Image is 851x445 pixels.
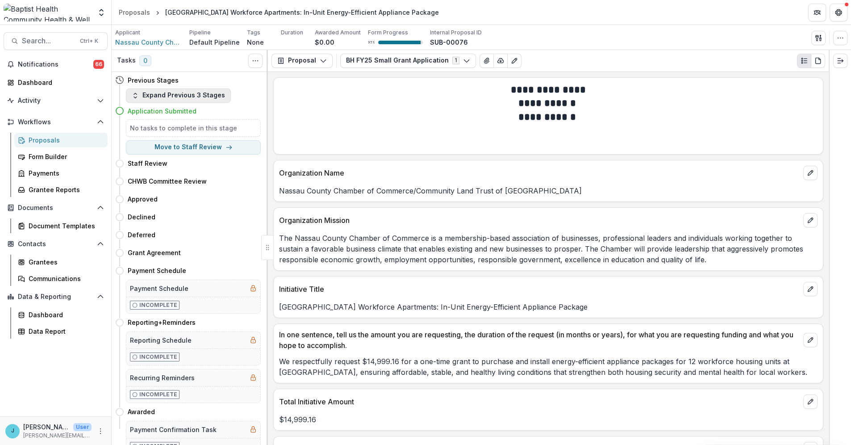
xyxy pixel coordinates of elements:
[128,194,158,204] h4: Approved
[29,310,100,319] div: Dashboard
[23,432,92,440] p: [PERSON_NAME][EMAIL_ADDRESS][PERSON_NAME][DOMAIN_NAME]
[368,39,375,46] p: 95 %
[29,135,100,145] div: Proposals
[93,60,104,69] span: 66
[128,318,196,327] h4: Reporting+Reminders
[18,78,100,87] div: Dashboard
[279,302,818,312] p: [GEOGRAPHIC_DATA] Workforce Apartments: In-Unit Energy-Efficient Appliance Package
[4,290,108,304] button: Open Data & Reporting
[797,54,811,68] button: Plaintext view
[4,115,108,129] button: Open Workflows
[4,32,108,50] button: Search...
[117,57,136,64] h3: Tasks
[279,215,800,226] p: Organization Mission
[139,55,151,66] span: 0
[130,425,217,434] h5: Payment Confirmation Task
[14,307,108,322] a: Dashboard
[279,185,818,196] p: Nassau County Chamber of Commerce/Community Land Trust of [GEOGRAPHIC_DATA]
[279,284,800,294] p: Initiative Title
[4,75,108,90] a: Dashboard
[279,168,800,178] p: Organization Name
[480,54,494,68] button: View Attached Files
[165,8,439,17] div: [GEOGRAPHIC_DATA] Workforce Apartments: In-Unit Energy-Efficient Appliance Package
[128,159,167,168] h4: Staff Review
[279,329,800,351] p: In one sentence, tell us the amount you are requesting, the duration of the request (in months or...
[279,414,818,425] p: $14,999.16
[14,133,108,147] a: Proposals
[368,29,408,37] p: Form Progress
[279,233,818,265] p: The Nassau County Chamber of Commerce is a membership-based association of businesses, profession...
[18,293,93,301] span: Data & Reporting
[130,284,188,293] h5: Payment Schedule
[315,29,361,37] p: Awarded Amount
[4,57,108,71] button: Notifications66
[11,428,14,434] div: Jennifer
[247,29,260,37] p: Tags
[119,8,150,17] div: Proposals
[29,185,100,194] div: Grantee Reports
[830,4,847,21] button: Get Help
[139,301,177,309] p: Incomplete
[128,407,155,416] h4: Awarded
[803,395,818,409] button: edit
[18,97,93,105] span: Activity
[340,54,476,68] button: BH FY25 Small Grant Application1
[803,282,818,296] button: edit
[29,257,100,267] div: Grantees
[29,274,100,283] div: Communications
[126,140,261,155] button: Move to Staff Review
[29,168,100,178] div: Payments
[29,327,100,336] div: Data Report
[78,36,100,46] div: Ctrl + K
[803,333,818,347] button: edit
[128,76,179,85] h4: Previous Stages
[130,336,192,345] h5: Reporting Schedule
[73,423,92,431] p: User
[22,37,75,45] span: Search...
[128,230,155,239] h4: Deferred
[14,149,108,164] a: Form Builder
[130,373,195,382] h5: Recurring Reminders
[4,201,108,215] button: Open Documents
[803,166,818,180] button: edit
[128,266,186,275] h4: Payment Schedule
[833,54,847,68] button: Expand right
[18,204,93,212] span: Documents
[248,54,263,68] button: Toggle View Cancelled Tasks
[189,38,240,47] p: Default Pipeline
[128,212,155,222] h4: Declined
[14,182,108,197] a: Grantee Reports
[803,213,818,227] button: edit
[4,4,92,21] img: Baptist Health Community Health & Well Being logo
[279,396,800,407] p: Total Initiative Amount
[14,255,108,269] a: Grantees
[95,4,108,21] button: Open entity switcher
[128,106,196,116] h4: Application Submitted
[315,38,334,47] p: $0.00
[130,123,257,133] h5: No tasks to complete in this stage
[14,271,108,286] a: Communications
[808,4,826,21] button: Partners
[18,240,93,248] span: Contacts
[14,166,108,181] a: Payments
[271,54,333,68] button: Proposal
[126,88,231,103] button: Expand Previous 3 Stages
[128,248,181,257] h4: Grant Agreement
[115,38,182,47] span: Nassau County Chamber of Commerce
[23,422,70,432] p: [PERSON_NAME]
[29,221,100,231] div: Document Templates
[18,61,93,68] span: Notifications
[430,38,468,47] p: SUB-00076
[811,54,825,68] button: PDF view
[115,6,442,19] nav: breadcrumb
[128,176,207,186] h4: CHWB Committee Review
[115,6,154,19] a: Proposals
[281,29,303,37] p: Duration
[139,390,177,399] p: Incomplete
[430,29,482,37] p: Internal Proposal ID
[18,118,93,126] span: Workflows
[115,29,140,37] p: Applicant
[4,93,108,108] button: Open Activity
[507,54,521,68] button: Edit as form
[29,152,100,161] div: Form Builder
